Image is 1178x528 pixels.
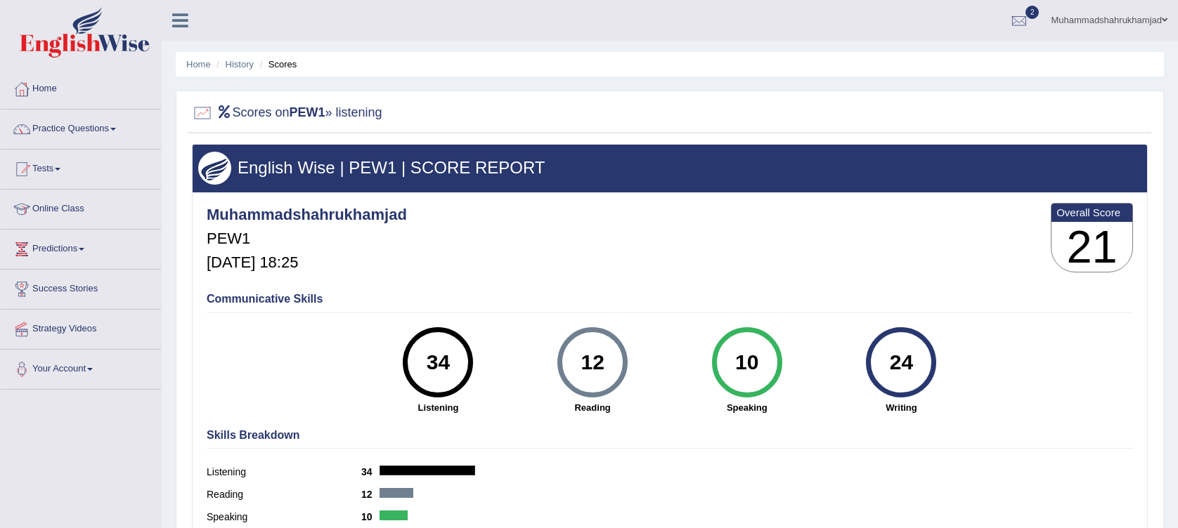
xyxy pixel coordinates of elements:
h4: Muhammadshahrukhamjad [207,206,407,223]
b: Overall Score [1056,206,1127,218]
h5: PEW1 [207,230,407,247]
a: Success Stories [1,270,161,305]
h2: Scores on » listening [192,103,382,124]
a: Home [1,70,161,105]
div: 34 [413,333,464,392]
a: Predictions [1,230,161,265]
li: Scores [257,58,297,71]
a: Online Class [1,190,161,225]
b: 12 [361,489,380,500]
strong: Speaking [677,401,817,414]
h4: Communicative Skills [207,293,1133,305]
h5: [DATE] 18:25 [207,254,407,271]
h3: English Wise | PEW1 | SCORE REPORT [198,159,1141,177]
a: Home [186,59,211,70]
label: Reading [207,487,361,502]
strong: Writing [831,401,972,414]
b: 34 [361,466,380,477]
div: 10 [721,333,772,392]
label: Listening [207,465,361,480]
b: PEW1 [290,105,325,119]
a: Tests [1,150,161,185]
a: Strategy Videos [1,310,161,345]
b: 10 [361,511,380,522]
h3: 21 [1051,222,1132,272]
img: wings.png [198,152,231,185]
a: Practice Questions [1,110,161,145]
label: Speaking [207,510,361,524]
a: History [226,59,254,70]
div: 24 [876,333,927,392]
a: Your Account [1,350,161,385]
span: 2 [1025,6,1040,19]
h4: Skills Breakdown [207,429,1133,442]
strong: Listening [368,401,509,414]
strong: Reading [522,401,663,414]
div: 12 [567,333,618,392]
